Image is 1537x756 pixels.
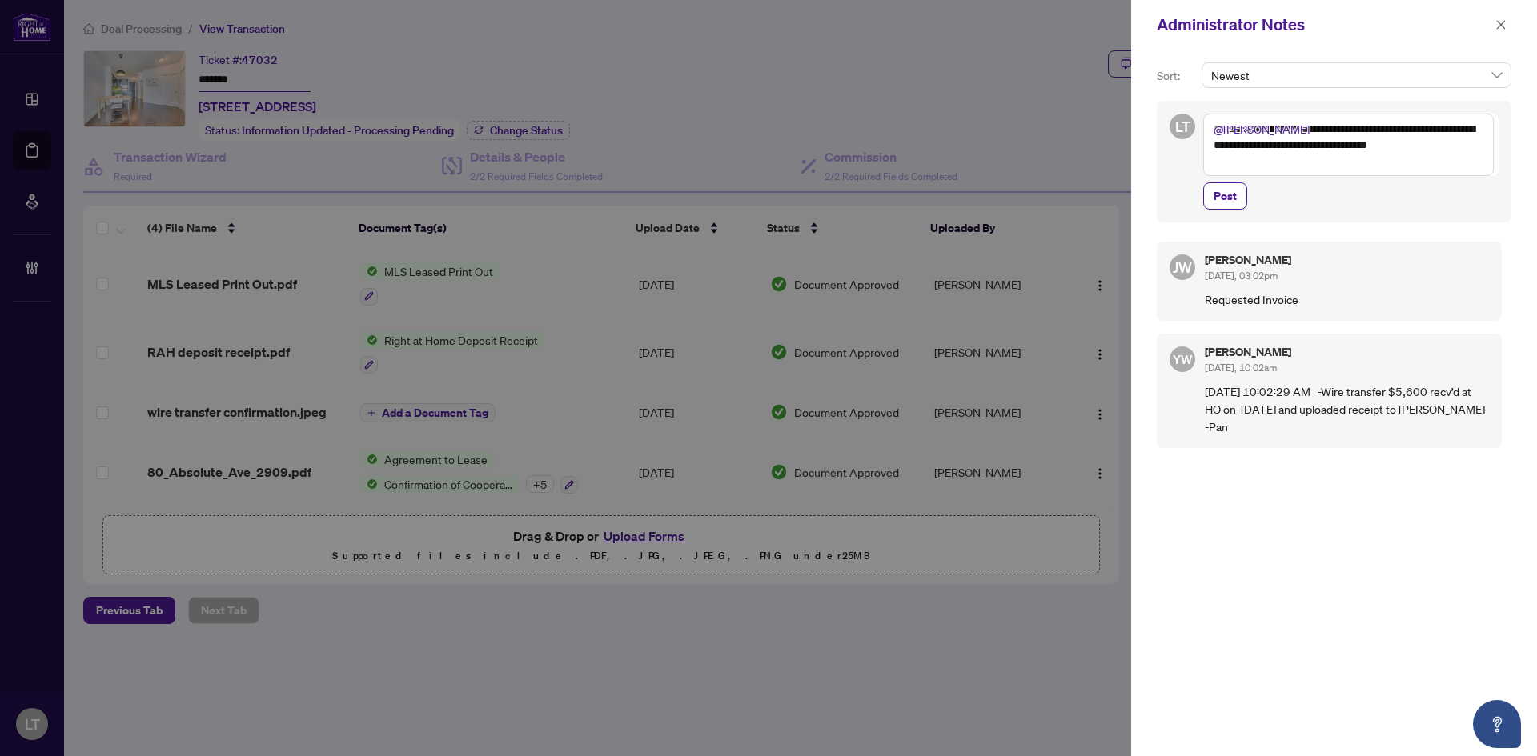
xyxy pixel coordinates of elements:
[1205,254,1489,266] h5: [PERSON_NAME]
[1205,270,1278,282] span: [DATE], 03:02pm
[1157,13,1491,37] div: Administrator Notes
[1205,346,1489,358] h5: [PERSON_NAME]
[1157,67,1195,85] p: Sort:
[1205,362,1277,374] span: [DATE], 10:02am
[1173,350,1193,369] span: YW
[1205,290,1489,308] p: Requested Invoice
[1473,700,1521,748] button: Open asap
[1175,115,1190,138] span: LT
[1214,183,1237,209] span: Post
[1203,182,1247,210] button: Post
[1495,19,1507,30] span: close
[1211,63,1502,87] span: Newest
[1173,256,1192,278] span: JW
[1205,382,1489,435] p: [DATE] 10:02:29 AM -Wire transfer $5,600 recv’d at HO on [DATE] and uploaded receipt to [PERSON_N...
